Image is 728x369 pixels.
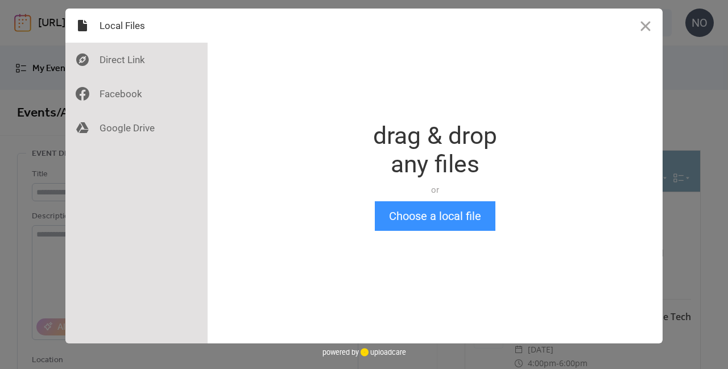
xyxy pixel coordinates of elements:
[359,348,406,356] a: uploadcare
[65,43,208,77] div: Direct Link
[373,184,497,196] div: or
[65,77,208,111] div: Facebook
[373,122,497,179] div: drag & drop any files
[65,111,208,145] div: Google Drive
[375,201,495,231] button: Choose a local file
[322,343,406,360] div: powered by
[65,9,208,43] div: Local Files
[628,9,663,43] button: Close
